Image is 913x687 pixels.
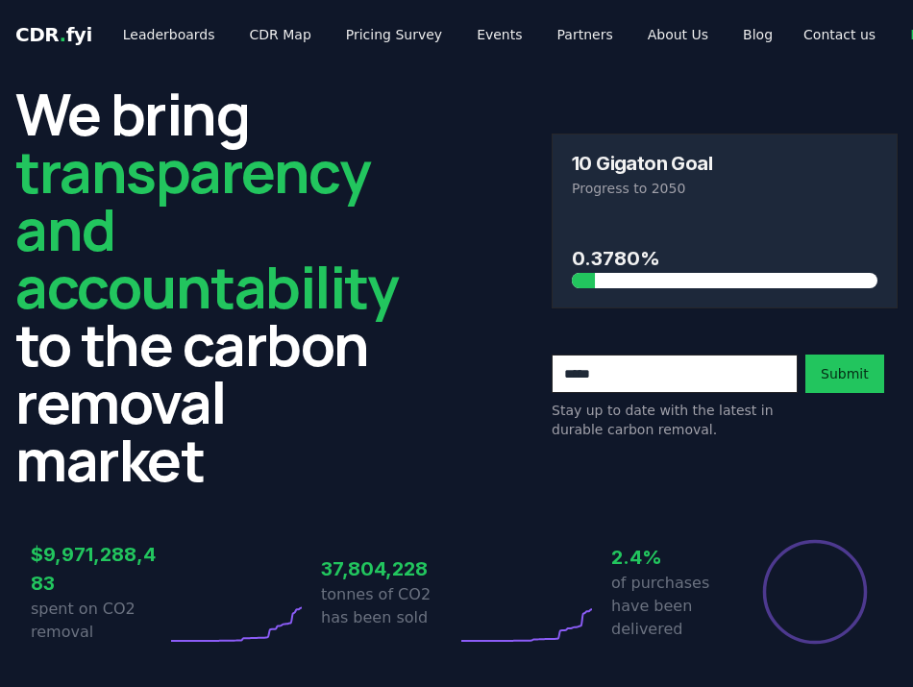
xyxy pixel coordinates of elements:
[572,154,712,173] h3: 10 Gigaton Goal
[552,401,798,439] p: Stay up to date with the latest in durable carbon removal.
[542,17,629,52] a: Partners
[31,540,166,598] h3: $9,971,288,483
[788,17,891,52] a: Contact us
[761,538,869,646] div: Percentage of sales delivered
[331,17,457,52] a: Pricing Survey
[15,23,92,46] span: CDR fyi
[321,583,456,629] p: tonnes of CO2 has been sold
[572,244,877,273] h3: 0.3780%
[60,23,66,46] span: .
[31,598,166,644] p: spent on CO2 removal
[15,21,92,48] a: CDR.fyi
[572,179,877,198] p: Progress to 2050
[321,554,456,583] h3: 37,804,228
[461,17,537,52] a: Events
[15,85,398,488] h2: We bring to the carbon removal market
[805,355,884,393] button: Submit
[15,132,398,326] span: transparency and accountability
[108,17,231,52] a: Leaderboards
[108,17,788,52] nav: Main
[234,17,327,52] a: CDR Map
[632,17,724,52] a: About Us
[728,17,788,52] a: Blog
[611,543,747,572] h3: 2.4%
[611,572,747,641] p: of purchases have been delivered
